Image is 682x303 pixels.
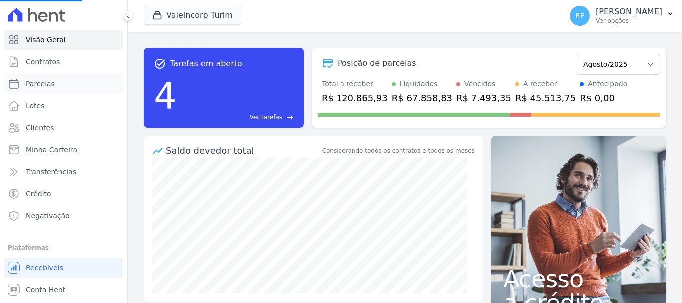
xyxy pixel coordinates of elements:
span: east [286,114,294,121]
span: Recebíveis [26,263,63,273]
div: 4 [154,70,177,122]
span: Transferências [26,167,76,177]
span: Conta Hent [26,285,65,295]
span: RF [575,12,584,19]
a: Lotes [4,96,123,116]
div: Plataformas [8,242,119,254]
a: Ver tarefas east [181,113,294,122]
button: RF [PERSON_NAME] Ver opções [562,2,682,30]
span: Lotes [26,101,45,111]
div: Posição de parcelas [338,57,416,69]
a: Parcelas [4,74,123,94]
a: Negativação [4,206,123,226]
div: R$ 0,00 [580,91,627,105]
p: [PERSON_NAME] [596,7,662,17]
div: R$ 67.858,83 [392,91,452,105]
button: Valeincorp Turim [144,6,241,25]
span: Tarefas em aberto [170,58,242,70]
span: Minha Carteira [26,145,77,155]
span: task_alt [154,58,166,70]
span: Parcelas [26,79,55,89]
div: R$ 7.493,35 [456,91,511,105]
span: Ver tarefas [250,113,282,122]
a: Conta Hent [4,280,123,300]
a: Crédito [4,184,123,204]
span: Acesso [503,267,654,291]
div: R$ 45.513,75 [515,91,576,105]
div: R$ 120.865,93 [322,91,388,105]
a: Visão Geral [4,30,123,50]
span: Crédito [26,189,51,199]
span: Visão Geral [26,35,66,45]
p: Ver opções [596,17,662,25]
span: Clientes [26,123,54,133]
div: Liquidados [400,79,438,89]
div: Total a receber [322,79,388,89]
div: A receber [523,79,557,89]
div: Considerando todos os contratos e todos os meses [322,146,475,155]
span: Negativação [26,211,70,221]
a: Transferências [4,162,123,182]
a: Recebíveis [4,258,123,278]
div: Antecipado [588,79,627,89]
div: Vencidos [464,79,495,89]
span: Contratos [26,57,60,67]
div: Saldo devedor total [166,144,320,157]
a: Clientes [4,118,123,138]
a: Contratos [4,52,123,72]
a: Minha Carteira [4,140,123,160]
